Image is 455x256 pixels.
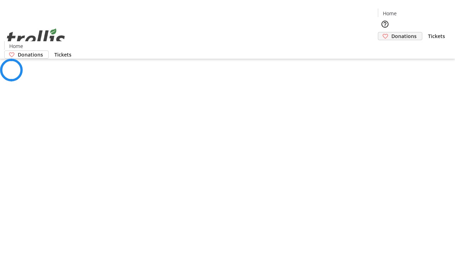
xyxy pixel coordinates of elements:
[378,40,392,54] button: Cart
[378,17,392,31] button: Help
[378,32,422,40] a: Donations
[9,42,23,50] span: Home
[4,50,49,59] a: Donations
[383,10,397,17] span: Home
[5,42,27,50] a: Home
[4,21,68,56] img: Orient E2E Organization ZCeU0LDOI7's Logo
[391,32,417,40] span: Donations
[422,32,451,40] a: Tickets
[54,51,71,58] span: Tickets
[378,10,401,17] a: Home
[18,51,43,58] span: Donations
[428,32,445,40] span: Tickets
[49,51,77,58] a: Tickets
